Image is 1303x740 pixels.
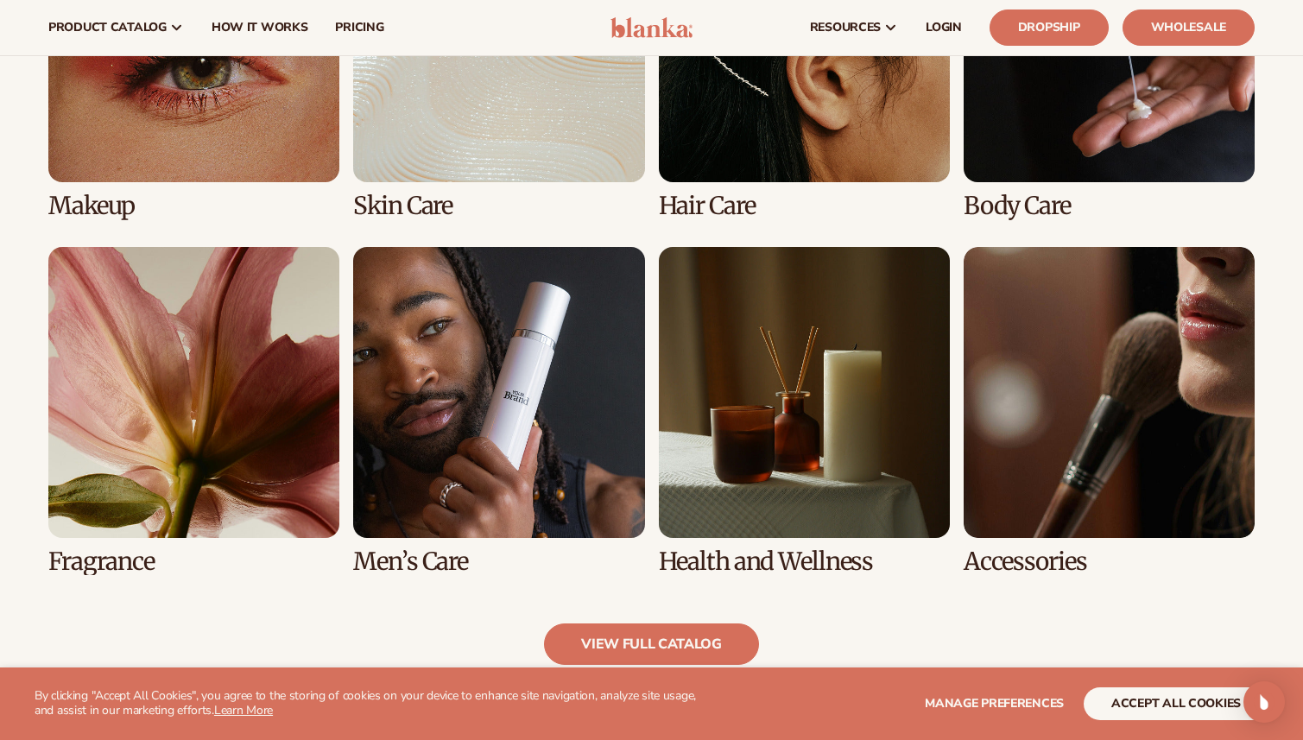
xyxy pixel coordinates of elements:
img: logo [610,17,693,38]
span: pricing [335,21,383,35]
div: 7 / 8 [659,247,950,575]
h3: Hair Care [659,193,950,219]
h3: Body Care [964,193,1255,219]
span: Manage preferences [925,695,1064,712]
span: resources [810,21,881,35]
a: Wholesale [1123,9,1255,46]
a: view full catalog [544,623,759,665]
div: Open Intercom Messenger [1243,681,1285,723]
h3: Skin Care [353,193,644,219]
a: Learn More [214,702,273,718]
div: 6 / 8 [353,247,644,575]
a: Dropship [990,9,1109,46]
span: How It Works [212,21,308,35]
p: By clicking "Accept All Cookies", you agree to the storing of cookies on your device to enhance s... [35,689,706,718]
span: LOGIN [926,21,962,35]
div: 8 / 8 [964,247,1255,575]
button: Manage preferences [925,687,1064,720]
div: 5 / 8 [48,247,339,575]
h3: Makeup [48,193,339,219]
span: product catalog [48,21,167,35]
button: accept all cookies [1084,687,1268,720]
